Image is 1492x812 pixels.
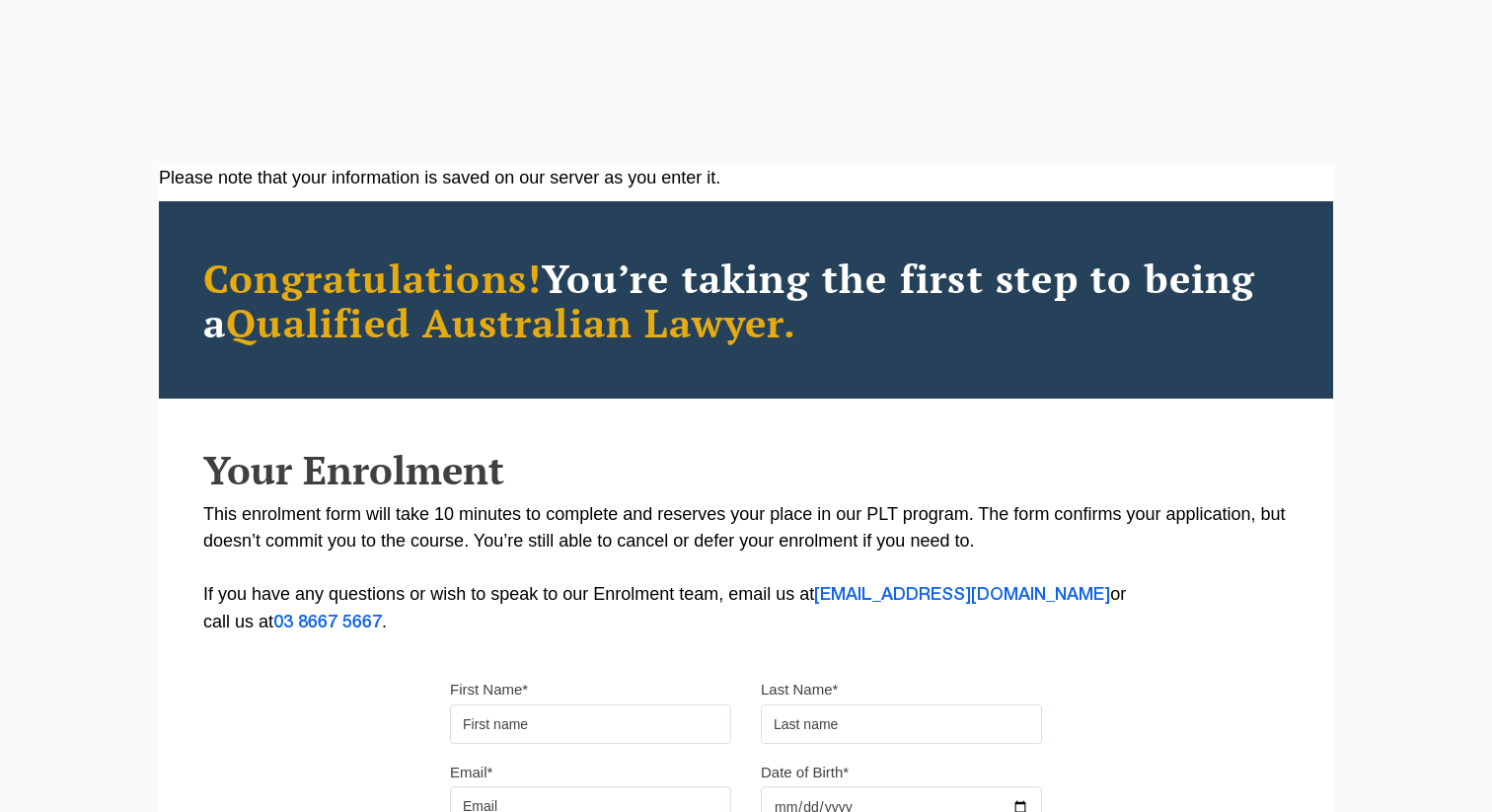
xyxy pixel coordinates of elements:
h2: Your Enrolment [203,448,1289,491]
h2: You’re taking the first step to being a [203,256,1289,344]
input: First name [450,704,731,744]
span: Congratulations! [203,252,542,304]
a: 03 8667 5667 [273,615,382,630]
label: First Name* [450,680,528,700]
p: This enrolment form will take 10 minutes to complete and reserves your place in our PLT program. ... [203,501,1289,636]
a: [EMAIL_ADDRESS][DOMAIN_NAME] [814,587,1110,603]
div: Please note that your information is saved on our server as you enter it. [159,165,1333,191]
label: Email* [450,763,492,782]
span: Qualified Australian Lawyer. [226,296,796,348]
label: Last Name* [761,680,838,700]
label: Date of Birth* [761,763,849,782]
input: Last name [761,704,1042,744]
